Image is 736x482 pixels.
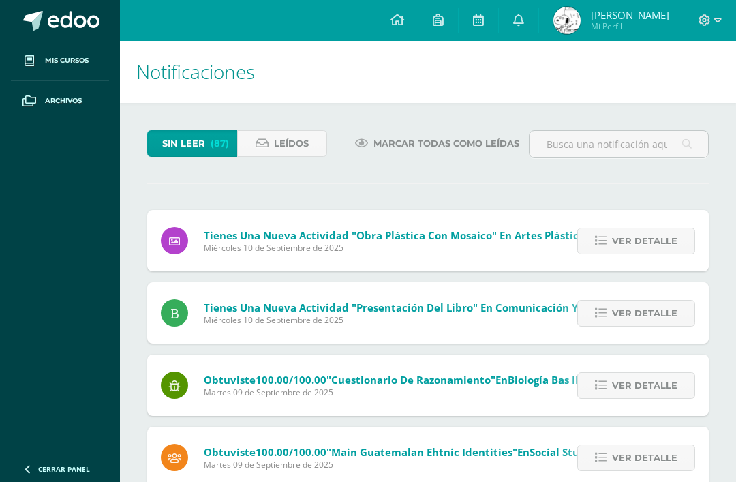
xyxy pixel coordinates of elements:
span: 100.00/100.00 [256,373,326,387]
span: Miércoles 10 de Septiembre de 2025 [204,242,623,254]
span: Tienes una nueva actividad "Obra plástica con mosaico" En Artes Plásticas Bas III [204,228,623,242]
span: Notificaciones [136,59,255,85]
span: Ver detalle [612,301,677,326]
a: Archivos [11,81,109,121]
span: Martes 09 de Septiembre de 2025 [204,459,677,470]
span: Obtuviste en [204,373,662,387]
span: Miércoles 10 de Septiembre de 2025 [204,314,662,326]
span: Ver detalle [612,228,677,254]
input: Busca una notificación aquí [530,131,708,157]
span: Mis cursos [45,55,89,66]
span: Ver detalle [612,373,677,398]
span: Cerrar panel [38,464,90,474]
span: Biología Bas III (Zona 2 Tareas) [508,373,662,387]
span: Obtuviste en [204,445,677,459]
span: (87) [211,131,229,156]
span: Ver detalle [612,445,677,470]
span: Leídos [274,131,309,156]
span: Archivos [45,95,82,106]
span: Martes 09 de Septiembre de 2025 [204,387,662,398]
span: [PERSON_NAME] [591,8,669,22]
span: Social Studies Bas III (Zone 1) [530,445,677,459]
span: Sin leer [162,131,205,156]
a: Sin leer(87) [147,130,237,157]
span: Tienes una nueva actividad "Presentación del libro" En Comunicación y Lenguage Bas III [204,301,662,314]
img: 2fe051a0aa0600d40a4c34f2cb07456b.png [553,7,581,34]
span: 100.00/100.00 [256,445,326,459]
a: Mis cursos [11,41,109,81]
span: Marcar todas como leídas [373,131,519,156]
span: "Cuestionario de razonamiento" [326,373,495,387]
a: Marcar todas como leídas [338,130,536,157]
span: "Main Guatemalan Ehtnic Identities" [326,445,517,459]
span: Mi Perfil [591,20,669,32]
a: Leídos [237,130,327,157]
